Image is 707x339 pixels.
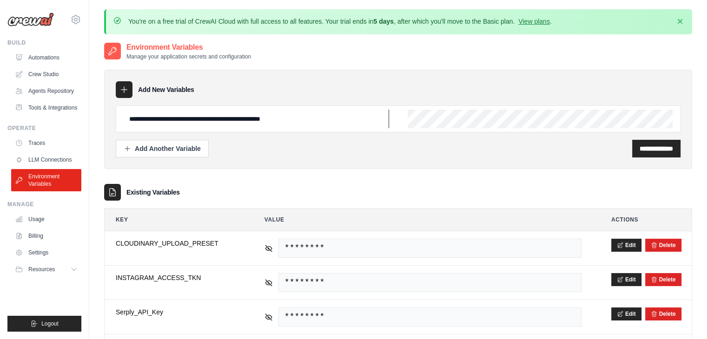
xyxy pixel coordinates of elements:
strong: 5 days [373,18,394,25]
div: Build [7,39,81,46]
a: Usage [11,212,81,227]
a: Traces [11,136,81,150]
a: Tools & Integrations [11,100,81,115]
button: Logout [7,316,81,332]
div: Add Another Variable [124,144,201,153]
span: Logout [41,320,59,327]
button: Delete [651,310,676,318]
p: Manage your application secrets and configuration [126,53,251,60]
button: Delete [651,276,676,283]
a: Billing [11,228,81,243]
p: You're on a free trial of CrewAI Cloud with full access to all features. Your trial ends in , aft... [128,17,552,26]
span: INSTAGRAM_ACCESS_TKN [116,273,235,282]
h3: Existing Variables [126,188,180,197]
a: Agents Repository [11,84,81,98]
th: Key [105,209,246,231]
div: Manage [7,201,81,208]
button: Edit [611,239,641,252]
span: Serply_API_Key [116,307,235,317]
a: Crew Studio [11,67,81,82]
span: Resources [28,266,55,273]
div: Operate [7,124,81,132]
img: Logo [7,13,54,26]
a: Settings [11,245,81,260]
a: View plans [518,18,549,25]
th: Value [253,209,593,231]
a: LLM Connections [11,152,81,167]
h3: Add New Variables [138,85,194,94]
a: Automations [11,50,81,65]
span: CLOUDINARY_UPLOAD_PRESET [116,239,235,248]
th: Actions [600,209,692,231]
button: Edit [611,307,641,320]
button: Edit [611,273,641,286]
a: Environment Variables [11,169,81,191]
button: Resources [11,262,81,277]
h2: Environment Variables [126,42,251,53]
button: Add Another Variable [116,140,209,157]
button: Delete [651,241,676,249]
